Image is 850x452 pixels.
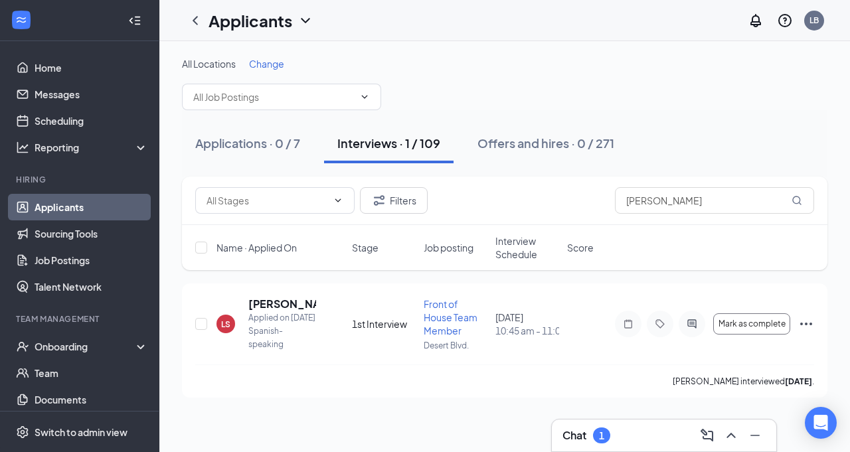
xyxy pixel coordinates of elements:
[15,13,28,27] svg: WorkstreamLogo
[35,54,148,81] a: Home
[352,317,416,331] div: 1st Interview
[128,14,141,27] svg: Collapse
[248,311,316,325] div: Applied on [DATE]
[35,273,148,300] a: Talent Network
[652,319,668,329] svg: Tag
[35,360,148,386] a: Team
[424,298,477,337] span: Front of House Team Member
[684,319,700,329] svg: ActiveChat
[182,58,236,70] span: All Locations
[35,81,148,108] a: Messages
[35,425,127,439] div: Switch to admin view
[337,135,440,151] div: Interviews · 1 / 109
[35,247,148,273] a: Job Postings
[792,195,802,206] svg: MagnifyingGlass
[495,311,559,337] div: [DATE]
[35,386,148,413] a: Documents
[249,58,284,70] span: Change
[599,430,604,441] div: 1
[567,241,594,254] span: Score
[777,13,793,29] svg: QuestionInfo
[359,92,370,102] svg: ChevronDown
[477,135,614,151] div: Offers and hires · 0 / 271
[297,13,313,29] svg: ChevronDown
[352,241,379,254] span: Stage
[424,241,473,254] span: Job posting
[424,340,487,351] p: Desert Blvd.
[209,9,292,32] h1: Applicants
[248,325,316,351] div: Spanish-speaking
[16,340,29,353] svg: UserCheck
[495,324,559,337] span: 10:45 am - 11:00 am
[744,425,766,446] button: Minimize
[699,427,715,443] svg: ComposeMessage
[35,141,149,154] div: Reporting
[216,241,297,254] span: Name · Applied On
[713,313,790,335] button: Mark as complete
[193,90,354,104] input: All Job Postings
[620,319,636,329] svg: Note
[333,195,343,206] svg: ChevronDown
[495,234,559,261] span: Interview Schedule
[673,376,814,387] p: [PERSON_NAME] interviewed .
[16,313,145,325] div: Team Management
[747,427,763,443] svg: Minimize
[360,187,428,214] button: Filter Filters
[35,220,148,247] a: Sourcing Tools
[16,174,145,185] div: Hiring
[35,194,148,220] a: Applicants
[697,425,718,446] button: ComposeMessage
[35,340,137,353] div: Onboarding
[195,135,300,151] div: Applications · 0 / 7
[248,297,316,311] h5: [PERSON_NAME]
[615,187,814,214] input: Search in interviews
[719,319,786,329] span: Mark as complete
[809,15,819,26] div: LB
[207,193,327,208] input: All Stages
[371,192,387,208] svg: Filter
[562,428,586,443] h3: Chat
[798,316,814,332] svg: Ellipses
[187,13,203,29] svg: ChevronLeft
[805,407,837,439] div: Open Intercom Messenger
[16,141,29,154] svg: Analysis
[16,425,29,439] svg: Settings
[35,108,148,134] a: Scheduling
[785,376,812,386] b: [DATE]
[748,13,764,29] svg: Notifications
[221,319,230,330] div: LS
[721,425,742,446] button: ChevronUp
[723,427,739,443] svg: ChevronUp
